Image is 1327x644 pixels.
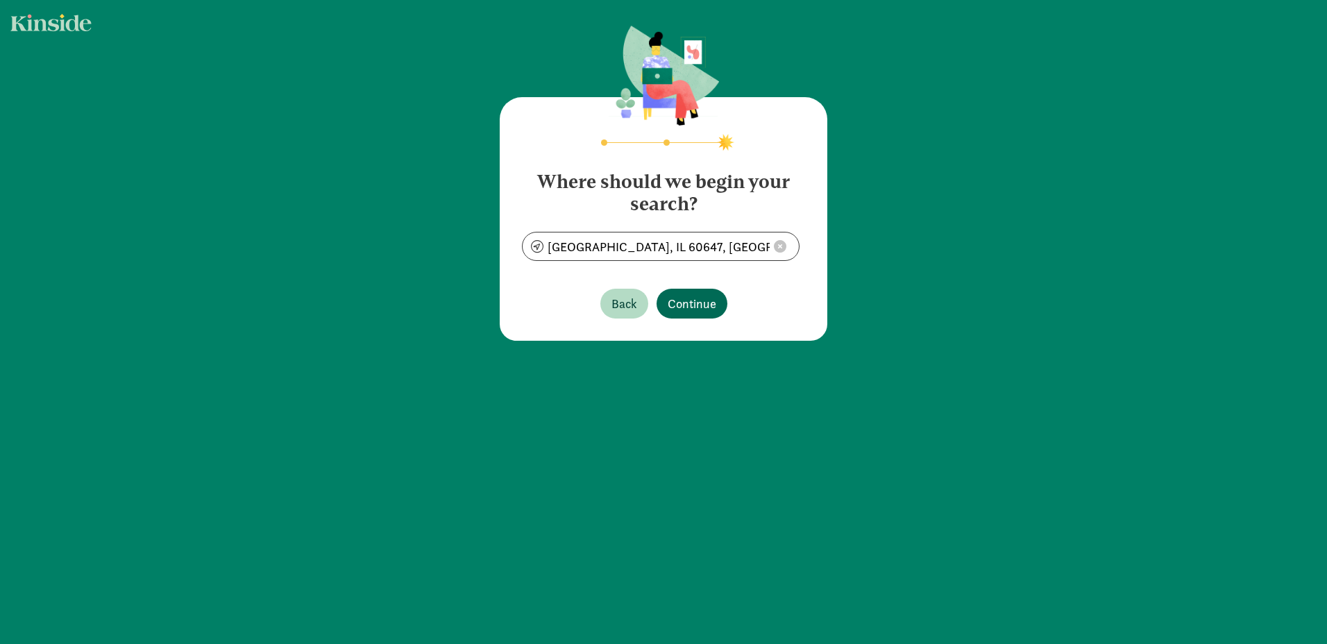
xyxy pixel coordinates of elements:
[523,232,799,260] input: enter zipcode or address
[611,294,637,313] span: Back
[668,294,716,313] span: Continue
[600,289,648,319] button: Back
[522,160,805,215] h4: Where should we begin your search?
[657,289,727,319] button: Continue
